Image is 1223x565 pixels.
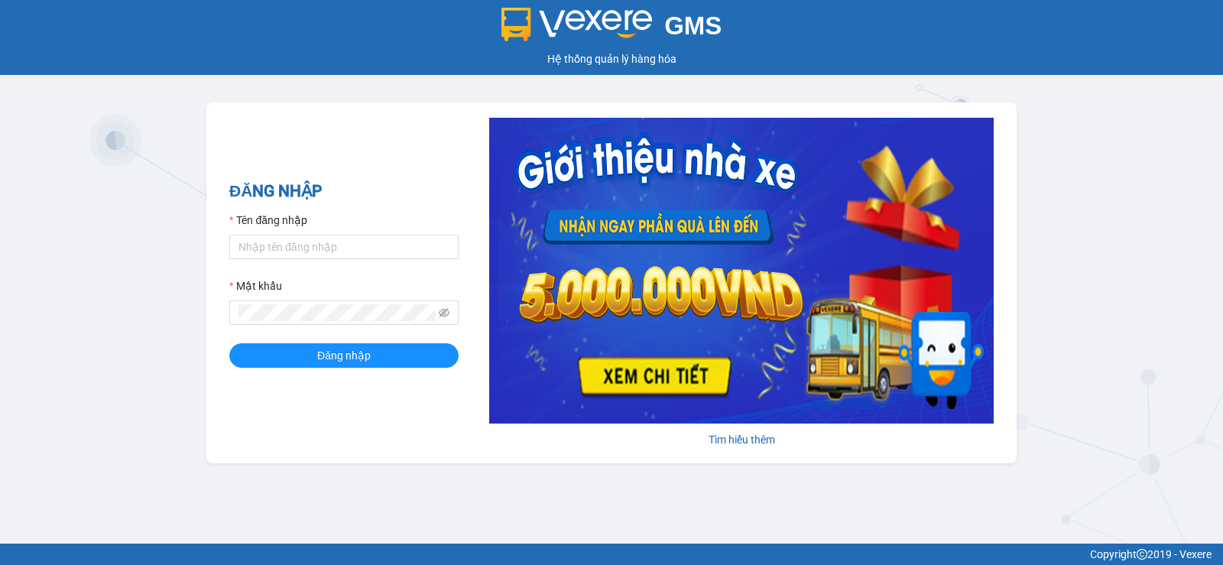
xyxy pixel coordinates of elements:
[238,304,436,321] input: Mật khẩu
[439,307,449,318] span: eye-invisible
[229,235,459,259] input: Tên đăng nhập
[317,347,371,364] span: Đăng nhập
[11,546,1212,563] div: Copyright 2019 - Vexere
[4,50,1219,67] div: Hệ thống quản lý hàng hóa
[229,278,282,294] label: Mật khẩu
[501,23,722,35] a: GMS
[229,212,307,229] label: Tên đăng nhập
[489,431,994,448] div: Tìm hiểu thêm
[664,11,722,40] span: GMS
[501,8,653,41] img: logo 2
[489,118,994,424] img: banner-0
[229,343,459,368] button: Đăng nhập
[229,179,459,204] h2: ĐĂNG NHẬP
[1137,549,1147,560] span: copyright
